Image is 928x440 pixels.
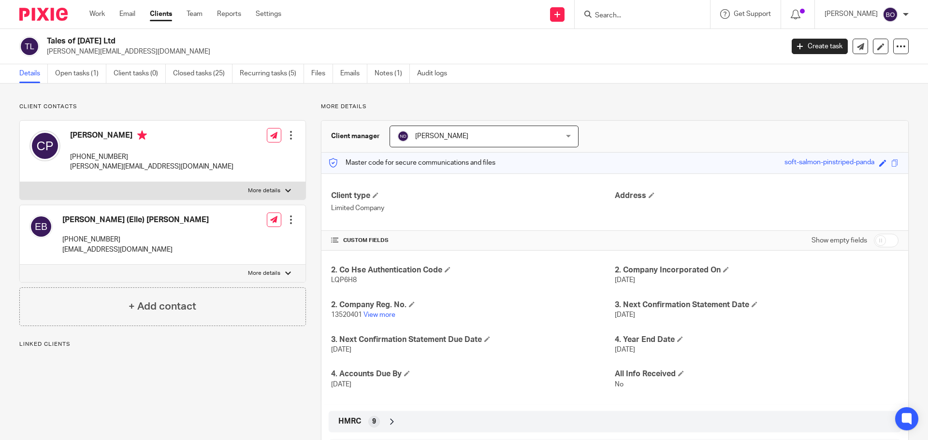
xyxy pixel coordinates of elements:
img: svg%3E [19,36,40,57]
img: svg%3E [29,215,53,238]
a: Work [89,9,105,19]
div: soft-salmon-pinstriped-panda [784,157,874,169]
h4: Address [615,191,899,201]
h4: 2. Company Reg. No. [331,300,615,310]
a: Emails [340,64,367,83]
span: [DATE] [331,346,351,353]
p: More details [248,187,280,195]
p: [PHONE_NUMBER] [70,152,233,162]
a: Recurring tasks (5) [240,64,304,83]
p: [PERSON_NAME] [825,9,878,19]
p: Linked clients [19,341,306,348]
span: 9 [372,417,376,426]
a: Audit logs [417,64,454,83]
p: [PERSON_NAME][EMAIL_ADDRESS][DOMAIN_NAME] [47,47,777,57]
p: [EMAIL_ADDRESS][DOMAIN_NAME] [62,245,209,255]
span: [PERSON_NAME] [415,133,468,140]
p: Limited Company [331,203,615,213]
span: 13520401 [331,312,362,318]
label: Show empty fields [812,236,867,245]
h4: 2. Company Incorporated On [615,265,899,275]
input: Search [594,12,681,20]
h4: 2. Co Hse Authentication Code [331,265,615,275]
i: Primary [137,130,147,140]
a: Email [119,9,135,19]
a: Clients [150,9,172,19]
p: More details [321,103,909,111]
a: Client tasks (0) [114,64,166,83]
h4: Client type [331,191,615,201]
h2: Tales of [DATE] Ltd [47,36,631,46]
a: Files [311,64,333,83]
a: Details [19,64,48,83]
img: svg%3E [29,130,60,161]
a: Reports [217,9,241,19]
p: [PERSON_NAME][EMAIL_ADDRESS][DOMAIN_NAME] [70,162,233,171]
img: svg%3E [397,130,409,142]
h3: Client manager [331,131,380,141]
a: Team [187,9,203,19]
h4: 3. Next Confirmation Statement Due Date [331,335,615,345]
span: [DATE] [615,346,635,353]
a: Notes (1) [375,64,410,83]
p: Master code for secure communications and files [329,158,495,168]
img: Pixie [19,8,68,21]
a: Open tasks (1) [55,64,106,83]
p: [PHONE_NUMBER] [62,235,209,244]
a: Settings [256,9,281,19]
h4: + Add contact [129,299,196,314]
span: [DATE] [615,277,635,284]
span: [DATE] [331,381,351,388]
p: Client contacts [19,103,306,111]
img: svg%3E [883,7,898,22]
span: [DATE] [615,312,635,318]
h4: 3. Next Confirmation Statement Date [615,300,899,310]
a: View more [363,312,395,318]
p: More details [248,270,280,277]
h4: 4. Accounts Due By [331,369,615,379]
a: Closed tasks (25) [173,64,232,83]
a: Create task [792,39,848,54]
span: LQP6H8 [331,277,357,284]
span: HMRC [338,416,361,426]
h4: [PERSON_NAME] [70,130,233,142]
h4: CUSTOM FIELDS [331,237,615,244]
span: Get Support [734,11,771,17]
h4: All Info Received [615,369,899,379]
span: No [615,381,623,388]
h4: [PERSON_NAME] (Elle) [PERSON_NAME] [62,215,209,225]
h4: 4. Year End Date [615,335,899,345]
